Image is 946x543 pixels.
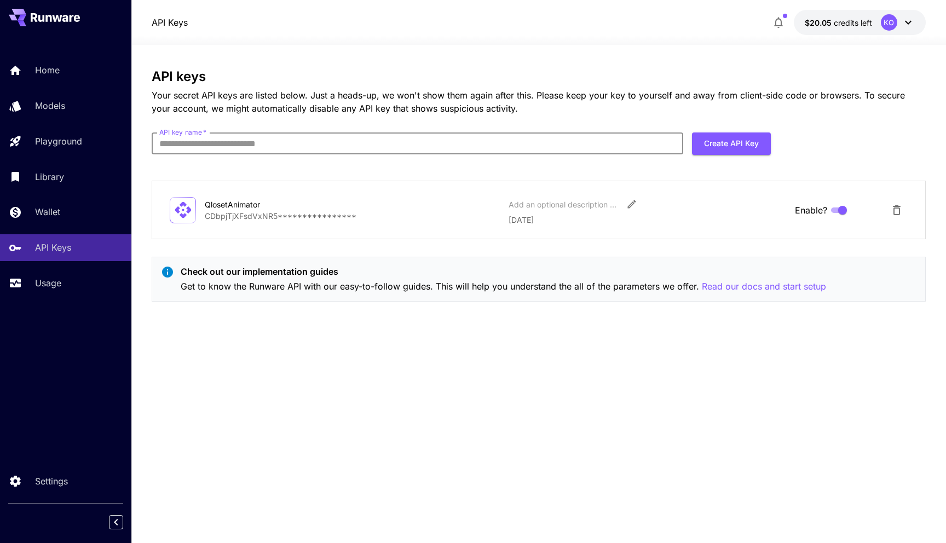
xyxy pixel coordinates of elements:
[794,10,926,35] button: $20.05KO
[152,69,926,84] h3: API keys
[35,475,68,488] p: Settings
[805,18,834,27] span: $20.05
[205,199,314,210] div: QlosetAnimator
[109,515,123,529] button: Collapse sidebar
[35,135,82,148] p: Playground
[152,89,926,115] p: Your secret API keys are listed below. Just a heads-up, we won't show them again after this. Plea...
[692,132,771,155] button: Create API Key
[152,16,188,29] nav: breadcrumb
[159,128,206,137] label: API key name
[509,199,618,210] div: Add an optional description or comment
[886,199,908,221] button: Delete API Key
[881,14,897,31] div: KO
[622,194,642,214] button: Edit
[35,241,71,254] p: API Keys
[181,265,826,278] p: Check out our implementation guides
[834,18,872,27] span: credits left
[35,170,64,183] p: Library
[795,204,827,217] span: Enable?
[35,99,65,112] p: Models
[181,280,826,293] p: Get to know the Runware API with our easy-to-follow guides. This will help you understand the all...
[117,512,131,532] div: Collapse sidebar
[805,17,872,28] div: $20.05
[35,276,61,290] p: Usage
[35,63,60,77] p: Home
[702,280,826,293] button: Read our docs and start setup
[152,16,188,29] a: API Keys
[35,205,60,218] p: Wallet
[509,214,786,226] p: [DATE]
